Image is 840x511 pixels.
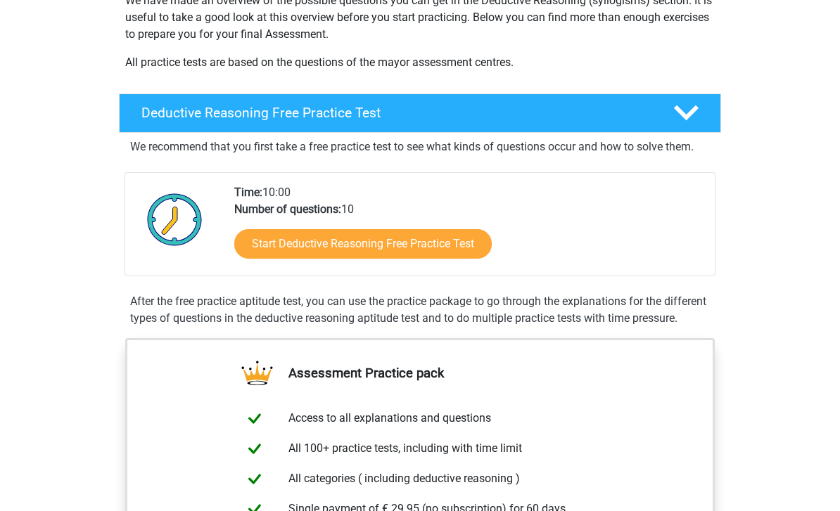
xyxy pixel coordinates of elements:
img: Clock [139,185,210,255]
b: Time: [234,186,262,200]
div: After the free practice aptitude test, you can use the practice package to go through the explana... [125,294,715,328]
p: We recommend that you first take a free practice test to see what kinds of questions occur and ho... [130,139,710,156]
h4: Deductive Reasoning Free Practice Test [141,105,651,122]
a: Deductive Reasoning Free Practice Test [113,94,727,134]
b: Number of questions: [234,203,341,216]
a: Start Deductive Reasoning Free Practice Test [234,230,492,259]
p: All practice tests are based on the questions of the mayor assessment centres. [125,55,715,72]
div: 10:00 10 [224,185,714,276]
